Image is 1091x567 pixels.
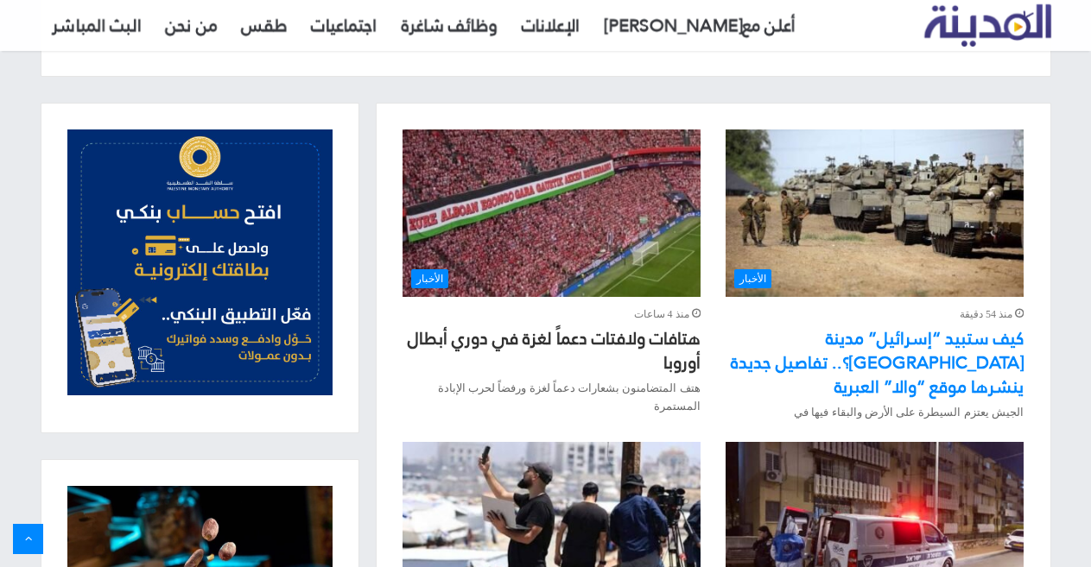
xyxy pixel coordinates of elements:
[924,4,1051,47] img: تلفزيون المدينة
[960,306,1024,324] span: منذ 54 دقيقة
[731,322,1024,403] a: كيف ستبيد “إسرائيل” مدينة [GEOGRAPHIC_DATA]؟.. تفاصيل جديدة ينشرها موقع “والا” العبرية
[411,269,448,288] span: الأخبار
[634,306,701,324] span: منذ 4 ساعات
[403,129,700,297] a: هتافات ولافتات دعماً لغزة في دوري أبطال أوروبا
[403,379,700,415] p: هتف المتضامنون بشعارات دعماً لغزة ورفضاً لحرب الإبادة المستمرة
[924,5,1051,47] a: تلفزيون المدينة
[726,129,1023,297] img: صورة كيف ستبيد “إسرائيل” مدينة غزة؟.. تفاصيل جديدة ينشرها موقع “والا” العبرية
[734,269,771,288] span: الأخبار
[726,129,1023,297] a: كيف ستبيد “إسرائيل” مدينة غزة؟.. تفاصيل جديدة ينشرها موقع “والا” العبرية
[726,403,1023,421] p: الجيش يعتزم السيطرة على الأرض والبقاء فيها في
[403,129,700,297] img: صورة هتافات ولافتات دعماً لغزة في دوري أبطال أوروبا
[408,322,701,379] a: هتافات ولافتات دعماً لغزة في دوري أبطال أوروبا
